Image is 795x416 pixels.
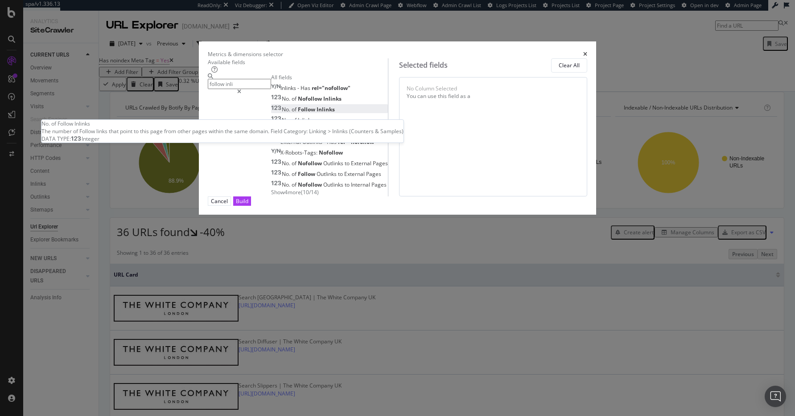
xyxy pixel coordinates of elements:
[41,135,71,143] span: DATA TYPE:
[298,170,317,178] span: Follow
[338,170,344,178] span: to
[233,196,251,206] button: Build
[301,84,312,92] span: Has
[208,58,388,66] div: Available fields
[366,170,381,178] span: Pages
[399,60,448,70] div: Selected fields
[297,84,301,92] span: -
[298,106,317,113] span: Follow
[345,159,351,167] span: to
[292,116,298,124] span: of
[282,116,292,124] span: No.
[292,159,298,167] span: of
[351,181,371,188] span: Internal
[271,73,388,81] div: All fields
[344,170,366,178] span: External
[292,170,298,178] span: of
[282,106,292,113] span: No.
[282,95,292,102] span: No.
[292,181,298,188] span: of
[317,170,338,178] span: Outlinks
[282,159,292,167] span: No.
[82,135,99,143] span: Integer
[371,181,387,188] span: Pages
[301,188,319,196] span: ( 10 / 14 )
[317,106,335,113] span: Inlinks
[208,196,231,206] button: Cancel
[338,138,377,146] span: rel="nofollow"
[282,181,292,188] span: No.
[407,92,580,100] div: You can use this field as a
[208,79,271,89] input: Search by field name
[298,159,323,167] span: Nofollow
[292,95,298,102] span: of
[345,181,351,188] span: to
[551,58,587,73] button: Clear All
[302,138,324,146] span: Outlinks
[323,159,345,167] span: Outlinks
[323,181,345,188] span: Outlinks
[280,149,319,156] span: X-Robots-Tags:
[280,84,297,92] span: Inlinks
[559,61,580,69] div: Clear All
[373,159,388,167] span: Pages
[765,386,786,407] div: Open Intercom Messenger
[208,50,283,58] div: Metrics & dimensions selector
[298,181,323,188] span: Nofollow
[327,138,338,146] span: Has
[271,188,301,196] span: Show 4 more
[41,120,404,127] div: No. of Follow Inlinks
[236,197,248,205] div: Build
[199,41,597,214] div: modal
[323,95,342,102] span: Inlinks
[407,85,457,92] div: No Column Selected
[41,127,404,135] div: The number of Follow links that point to this page from other pages within the same domain. Field...
[319,149,343,156] span: Nofollow
[292,106,298,113] span: of
[312,84,350,92] span: rel="nofollow"
[280,138,302,146] span: External
[298,116,313,124] span: Inlinks
[282,170,292,178] span: No.
[351,159,373,167] span: External
[298,95,323,102] span: Nofollow
[583,50,587,58] div: times
[324,138,327,146] span: -
[211,197,228,205] div: Cancel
